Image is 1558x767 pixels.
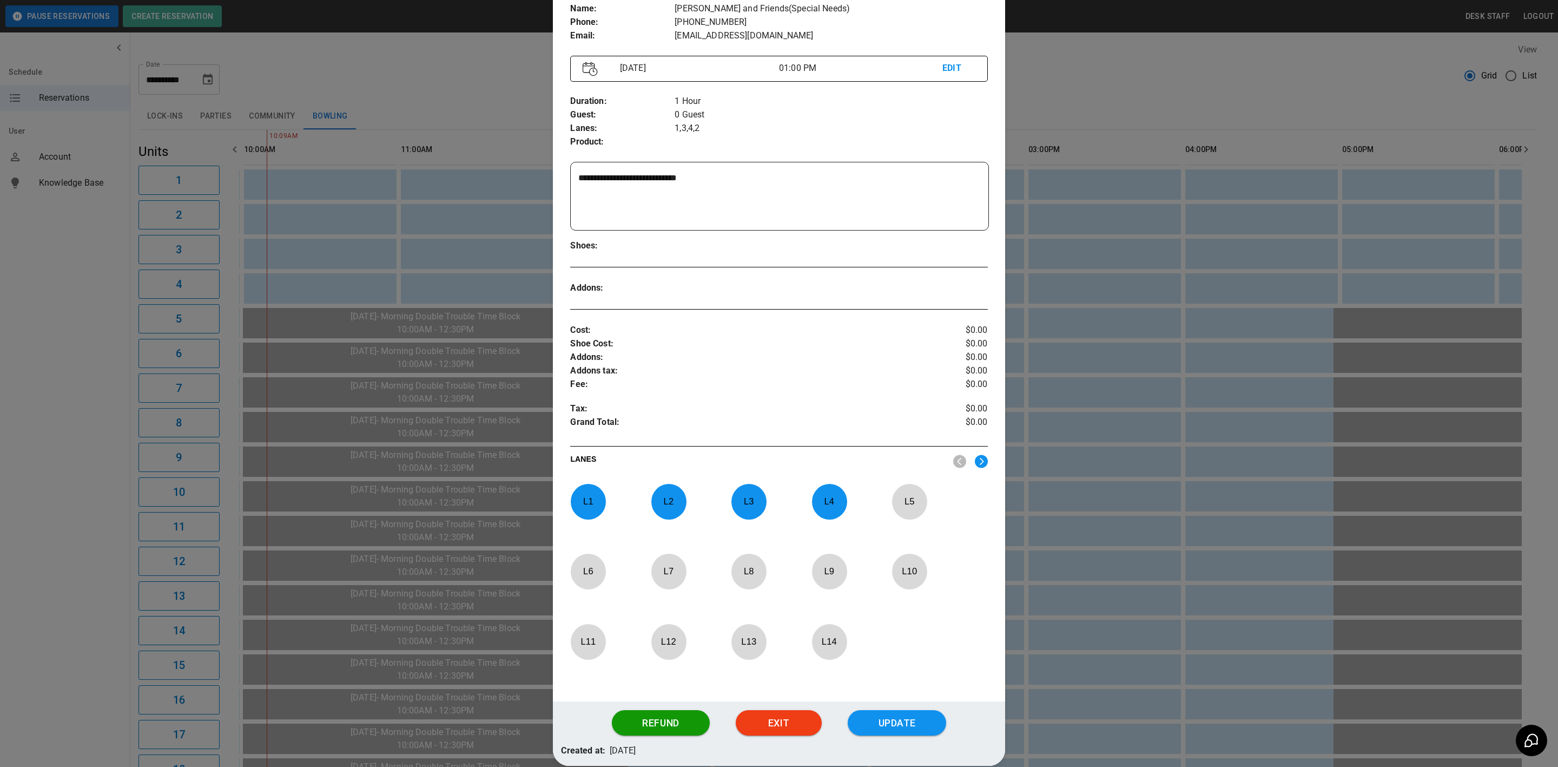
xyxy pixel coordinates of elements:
[651,489,686,514] p: L 2
[918,364,988,378] p: $0.00
[570,402,918,416] p: Tax :
[731,489,767,514] p: L 3
[736,710,822,736] button: Exit
[570,489,606,514] p: L 1
[675,108,987,122] p: 0 Guest
[570,378,918,391] p: Fee :
[953,455,966,468] img: nav_left.svg
[570,122,675,135] p: Lanes :
[918,351,988,364] p: $0.00
[570,364,918,378] p: Addons tax :
[675,122,987,135] p: 1,3,4,2
[610,744,636,758] p: [DATE]
[612,710,710,736] button: Refund
[975,455,988,468] img: right.svg
[616,62,779,75] p: [DATE]
[918,337,988,351] p: $0.00
[570,16,675,29] p: Phone :
[570,239,675,253] p: Shoes :
[570,351,918,364] p: Addons :
[918,378,988,391] p: $0.00
[570,454,944,469] p: LANES
[918,402,988,416] p: $0.00
[848,710,946,736] button: Update
[651,629,686,654] p: L 12
[570,281,675,295] p: Addons :
[561,744,605,758] p: Created at:
[811,629,847,654] p: L 14
[892,489,927,514] p: L 5
[675,95,987,108] p: 1 Hour
[675,2,987,16] p: [PERSON_NAME] and Friends(Special Needs)
[811,489,847,514] p: L 4
[570,337,918,351] p: Shoe Cost :
[731,559,767,584] p: L 8
[675,29,987,43] p: [EMAIL_ADDRESS][DOMAIN_NAME]
[731,629,767,654] p: L 13
[651,559,686,584] p: L 7
[570,629,606,654] p: L 11
[570,135,675,149] p: Product :
[570,108,675,122] p: Guest :
[918,324,988,337] p: $0.00
[892,559,927,584] p: L 10
[570,2,675,16] p: Name :
[570,95,675,108] p: Duration :
[583,62,598,76] img: Vector
[570,324,918,337] p: Cost :
[942,62,975,75] p: EDIT
[570,559,606,584] p: L 6
[570,29,675,43] p: Email :
[779,62,942,75] p: 01:00 PM
[570,416,918,432] p: Grand Total :
[918,416,988,432] p: $0.00
[811,559,847,584] p: L 9
[675,16,987,29] p: [PHONE_NUMBER]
